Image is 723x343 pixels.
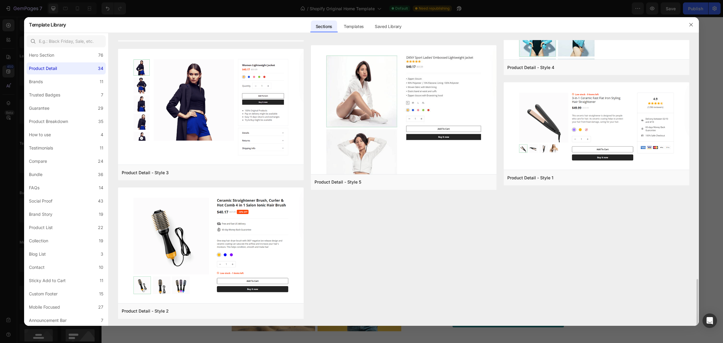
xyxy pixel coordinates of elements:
div: 11 [100,78,103,85]
div: 27 [98,304,103,311]
div: Contact [29,264,45,271]
div: Guarantee [29,105,49,112]
div: Product Detail - Style 1 [507,174,553,181]
img: pd1.png [504,82,689,171]
div: Bundle [29,171,42,178]
p: Our beans are carefully selected from from the bold mountains of [GEOGRAPHIC_DATA] to the rich hi... [322,221,491,261]
div: Product Breakdown [29,118,68,125]
div: FAQs [29,184,39,191]
div: Brand Story [29,211,52,218]
div: Sections [311,20,337,33]
div: 36 [98,171,103,178]
div: Product List [29,224,53,231]
p: Shop Now [392,297,421,305]
img: gempages_578539535919481575-d45fc45c-1c9d-457d-b891-11bbb03cbfbb.png [130,145,214,228]
div: Open Intercom Messenger [703,313,717,328]
div: 4 [101,131,103,138]
div: 10 [99,264,103,271]
div: 14 [99,184,103,191]
div: Announcement Bar [29,317,67,324]
div: 19 [99,237,103,244]
div: 76 [98,52,103,59]
div: Social Proof [29,197,52,205]
input: E.g.: Black Friday, Sale, etc. [27,35,106,47]
div: Mobile Focused [29,304,60,311]
div: Product Detail [29,65,57,72]
a: Shop Now [351,292,462,310]
div: Trusted Badges [29,91,60,99]
div: Product Detail - Style 3 [122,169,169,176]
strong: Part of every purchase supports our local [GEOGRAPHIC_DATA] [342,146,472,189]
div: How to use [29,131,51,138]
div: 19 [99,211,103,218]
div: Product Detail - Style 5 [315,178,361,186]
div: Custom Footer [29,290,58,297]
div: Product Detail - Style 4 [507,64,554,71]
div: Hero Section [29,52,54,59]
div: 29 [98,105,103,112]
div: 11 [100,144,103,152]
strong: smooth, premium taste you can feel good about [370,279,476,285]
div: 34 [98,65,103,72]
p: Whether you're waking up by the ocean or brewing from your kitchen, our blends deliver a . [322,269,491,286]
img: gempages_578539535919481575-a551ba84-0644-4374-bd07-d8abb495b626.jpg [130,231,214,314]
div: 11 [100,277,103,284]
div: Templates [339,20,369,33]
div: 24 [98,158,103,165]
div: 22 [98,224,103,231]
div: 7 [101,317,103,324]
div: Testimonials [29,144,53,152]
div: 35 [98,118,103,125]
div: Product Detail - Style 2 [122,307,169,315]
div: 3 [101,250,103,258]
div: 7 [101,91,103,99]
div: 15 [99,290,103,297]
p: At [GEOGRAPHIC_DATA] Iguana, we don’t just serve coffee we serve in every bag. [322,196,491,212]
img: pd3.png [118,49,304,166]
div: 43 [98,197,103,205]
img: gempages_578539535919481575-196fab0d-fdba-43be-b035-a5960026132b.png [216,231,300,314]
span: Shopify section: product-list [287,101,344,108]
div: Blog List [29,250,46,258]
span: Shopify section: marquee [290,69,341,76]
img: gempages_578539535919481575-26bc0e9c-65d1-401d-9f68-948b4453e922.jpg [216,145,300,228]
div: Compare [29,158,47,165]
div: Collection [29,237,48,244]
h2: Template Library [29,17,66,33]
span: Shopify section: hero [294,37,337,44]
div: Saved Library [370,20,406,33]
div: Sticky Add to Cart [29,277,66,284]
img: pd2.png [118,187,304,304]
div: Brands [29,78,43,85]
